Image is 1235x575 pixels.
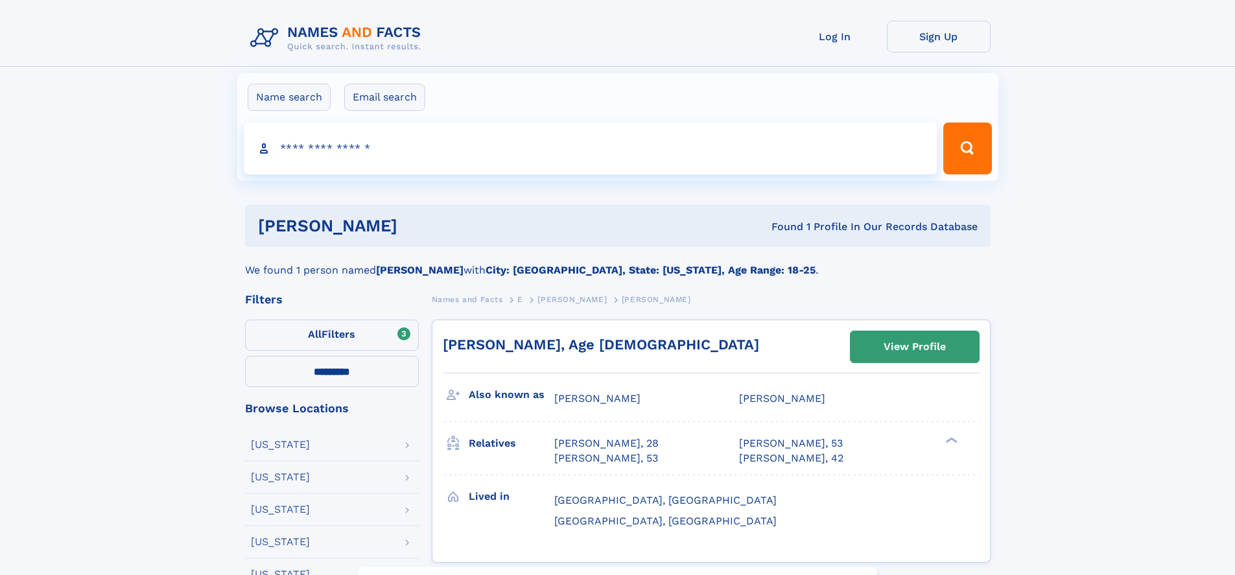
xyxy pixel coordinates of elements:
[251,537,310,547] div: [US_STATE]
[537,295,607,304] span: [PERSON_NAME]
[245,294,419,305] div: Filters
[469,432,554,454] h3: Relatives
[622,295,691,304] span: [PERSON_NAME]
[584,220,978,234] div: Found 1 Profile In Our Records Database
[851,331,979,362] a: View Profile
[554,494,777,506] span: [GEOGRAPHIC_DATA], [GEOGRAPHIC_DATA]
[344,84,425,111] label: Email search
[554,451,658,465] a: [PERSON_NAME], 53
[469,384,554,406] h3: Also known as
[486,264,816,276] b: City: [GEOGRAPHIC_DATA], State: [US_STATE], Age Range: 18-25
[554,515,777,527] span: [GEOGRAPHIC_DATA], [GEOGRAPHIC_DATA]
[943,436,958,445] div: ❯
[517,295,523,304] span: E
[244,123,938,174] input: search input
[739,436,843,451] a: [PERSON_NAME], 53
[251,504,310,515] div: [US_STATE]
[245,247,991,278] div: We found 1 person named with .
[248,84,331,111] label: Name search
[245,21,432,56] img: Logo Names and Facts
[245,403,419,414] div: Browse Locations
[887,21,991,53] a: Sign Up
[251,440,310,450] div: [US_STATE]
[783,21,887,53] a: Log In
[943,123,991,174] button: Search Button
[554,392,641,405] span: [PERSON_NAME]
[432,291,503,307] a: Names and Facts
[517,291,523,307] a: E
[537,291,607,307] a: [PERSON_NAME]
[739,451,843,465] a: [PERSON_NAME], 42
[308,328,322,340] span: All
[251,472,310,482] div: [US_STATE]
[739,392,825,405] span: [PERSON_NAME]
[245,320,419,351] label: Filters
[376,264,464,276] b: [PERSON_NAME]
[884,332,946,362] div: View Profile
[469,486,554,508] h3: Lived in
[554,436,659,451] a: [PERSON_NAME], 28
[443,336,759,353] a: [PERSON_NAME], Age [DEMOGRAPHIC_DATA]
[258,218,585,234] h1: [PERSON_NAME]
